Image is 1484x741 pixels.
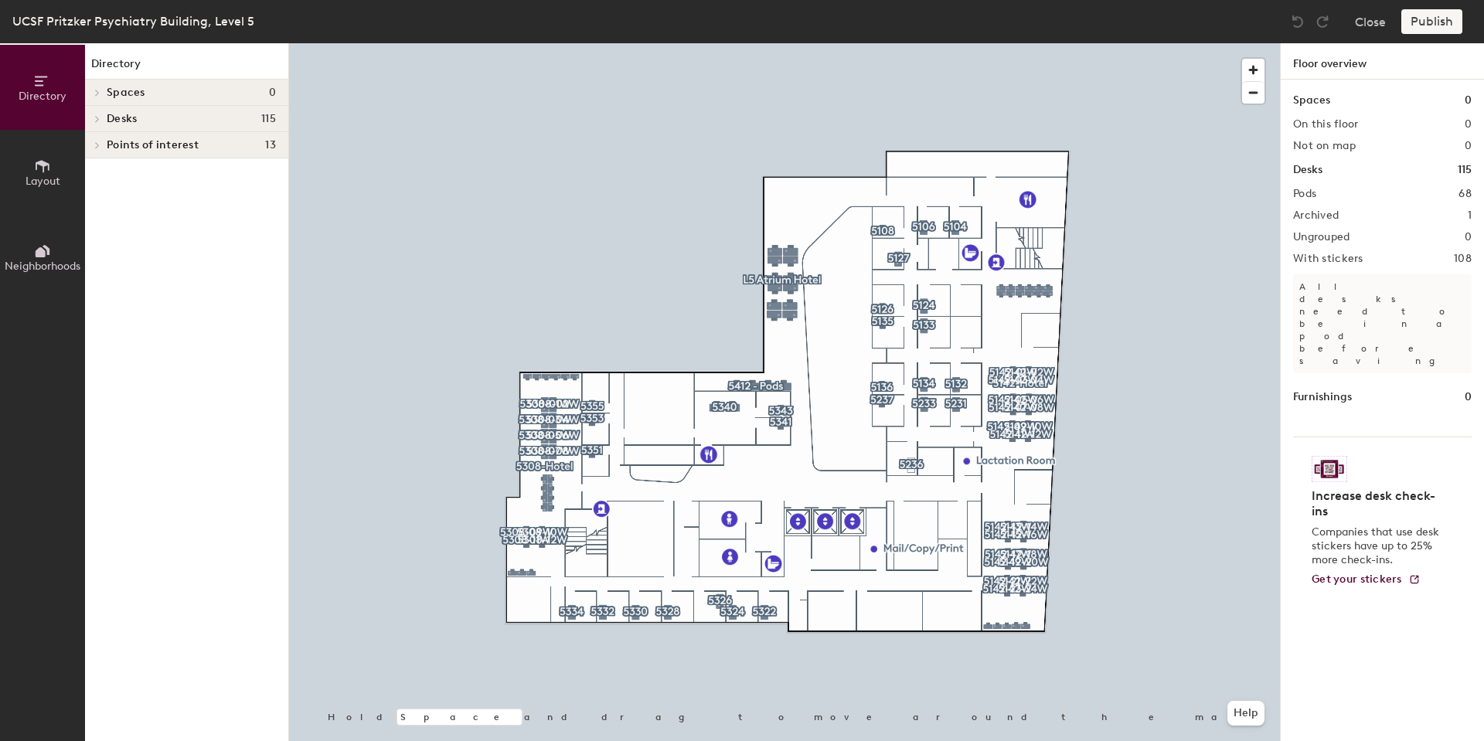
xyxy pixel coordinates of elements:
[1312,456,1347,482] img: Sticker logo
[1465,140,1472,152] h2: 0
[1293,92,1330,109] h1: Spaces
[107,139,199,151] span: Points of interest
[1312,488,1444,519] h4: Increase desk check-ins
[19,90,66,103] span: Directory
[1293,118,1359,131] h2: On this floor
[265,139,276,151] span: 13
[1293,161,1322,178] h1: Desks
[1458,161,1472,178] h1: 115
[107,113,137,125] span: Desks
[1290,14,1305,29] img: Undo
[5,260,80,273] span: Neighborhoods
[1458,188,1472,200] h2: 68
[1293,274,1472,373] p: All desks need to be in a pod before saving
[1293,253,1363,265] h2: With stickers
[1465,118,1472,131] h2: 0
[1465,389,1472,406] h1: 0
[1315,14,1330,29] img: Redo
[1312,525,1444,567] p: Companies that use desk stickers have up to 25% more check-ins.
[26,175,60,188] span: Layout
[1293,188,1316,200] h2: Pods
[1293,389,1352,406] h1: Furnishings
[85,56,288,80] h1: Directory
[1312,573,1402,586] span: Get your stickers
[261,113,276,125] span: 115
[1293,140,1356,152] h2: Not on map
[1227,701,1264,726] button: Help
[107,87,145,99] span: Spaces
[1465,92,1472,109] h1: 0
[1293,231,1350,243] h2: Ungrouped
[1312,573,1421,586] a: Get your stickers
[1293,209,1339,222] h2: Archived
[12,12,254,31] div: UCSF Pritzker Psychiatry Building, Level 5
[1355,9,1386,34] button: Close
[1468,209,1472,222] h2: 1
[1454,253,1472,265] h2: 108
[269,87,276,99] span: 0
[1465,231,1472,243] h2: 0
[1281,43,1484,80] h1: Floor overview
